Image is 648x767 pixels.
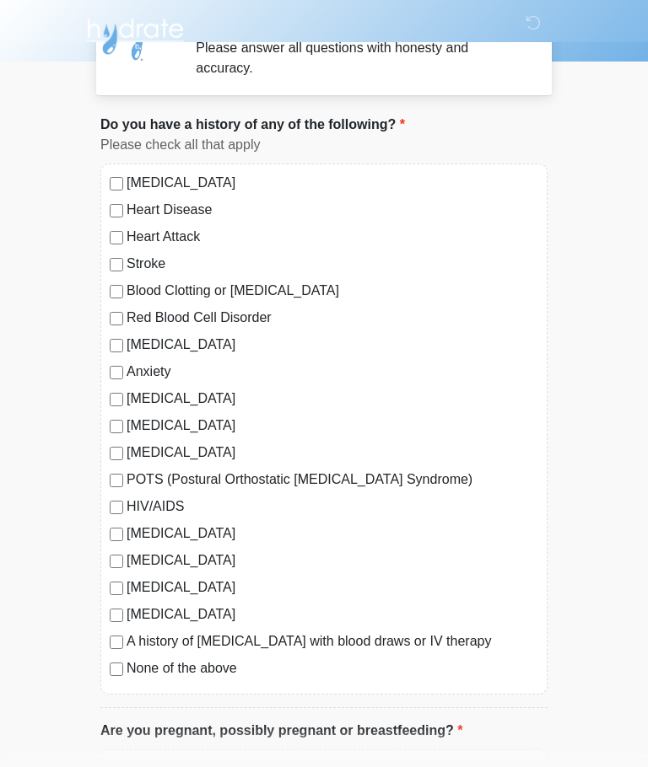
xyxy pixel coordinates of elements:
label: [MEDICAL_DATA] [127,604,538,625]
input: [MEDICAL_DATA] [110,555,123,568]
label: Do you have a history of any of the following? [100,115,405,135]
label: [MEDICAL_DATA] [127,523,538,544]
div: Please check all that apply [100,135,548,155]
label: [MEDICAL_DATA] [127,335,538,355]
input: [MEDICAL_DATA] [110,420,123,433]
label: Heart Disease [127,200,538,220]
label: [MEDICAL_DATA] [127,173,538,193]
label: Heart Attack [127,227,538,247]
input: Blood Clotting or [MEDICAL_DATA] [110,285,123,298]
input: None of the above [110,662,123,676]
input: Stroke [110,258,123,271]
label: HIV/AIDS [127,496,538,517]
label: A history of [MEDICAL_DATA] with blood draws or IV therapy [127,631,538,652]
input: [MEDICAL_DATA] [110,609,123,622]
label: [MEDICAL_DATA] [127,442,538,463]
input: A history of [MEDICAL_DATA] with blood draws or IV therapy [110,636,123,649]
img: Hydrate IV Bar - Arcadia Logo [84,13,186,56]
input: [MEDICAL_DATA] [110,582,123,595]
label: Anxiety [127,362,538,382]
label: [MEDICAL_DATA] [127,389,538,409]
input: [MEDICAL_DATA] [110,393,123,406]
input: [MEDICAL_DATA] [110,339,123,352]
input: [MEDICAL_DATA] [110,447,123,460]
input: HIV/AIDS [110,501,123,514]
input: POTS (Postural Orthostatic [MEDICAL_DATA] Syndrome) [110,474,123,487]
label: Stroke [127,254,538,274]
label: Blood Clotting or [MEDICAL_DATA] [127,281,538,301]
input: Anxiety [110,366,123,379]
input: Red Blood Cell Disorder [110,312,123,325]
input: [MEDICAL_DATA] [110,177,123,190]
label: None of the above [127,658,538,678]
input: [MEDICAL_DATA] [110,528,123,541]
input: Heart Attack [110,231,123,244]
input: Heart Disease [110,204,123,217]
label: [MEDICAL_DATA] [127,577,538,598]
label: [MEDICAL_DATA] [127,550,538,571]
label: Are you pregnant, possibly pregnant or breastfeeding? [100,721,462,741]
label: POTS (Postural Orthostatic [MEDICAL_DATA] Syndrome) [127,469,538,490]
label: Red Blood Cell Disorder [127,308,538,328]
label: [MEDICAL_DATA] [127,416,538,436]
